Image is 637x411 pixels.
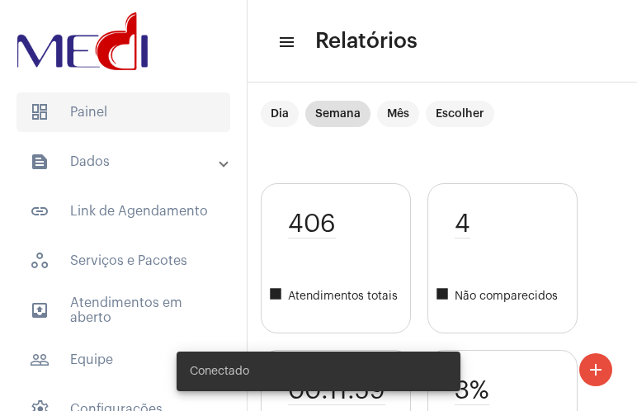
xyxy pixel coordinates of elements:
span: Link de Agendamento [17,191,230,231]
span: sidenav icon [30,251,50,271]
mat-icon: sidenav icon [30,201,50,221]
span: 4 [455,210,470,239]
mat-chip: Semana [305,101,370,127]
mat-icon: add [586,360,606,380]
span: Serviços e Pacotes [17,241,230,281]
mat-icon: sidenav icon [30,350,50,370]
span: sidenav icon [30,102,50,122]
span: Não comparecidos [435,286,577,306]
span: Conectado [190,363,249,380]
mat-chip: Escolher [426,101,494,127]
mat-chip: Mês [377,101,419,127]
span: Atendimentos em aberto [17,291,230,330]
mat-icon: sidenav icon [30,152,50,172]
span: Painel [17,92,230,132]
mat-panel-title: Dados [30,152,220,172]
span: Relatórios [315,28,418,54]
mat-icon: square [435,286,455,306]
img: d3a1b5fa-500b-b90f-5a1c-719c20e9830b.png [13,8,152,74]
mat-icon: sidenav icon [277,32,294,52]
span: Equipe [17,340,230,380]
mat-icon: sidenav icon [30,300,50,320]
mat-chip: Dia [261,101,299,127]
span: Atendimentos totais [268,286,410,306]
mat-expansion-panel-header: sidenav iconDados [10,142,247,182]
mat-icon: square [268,286,288,306]
span: 406 [288,210,336,239]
